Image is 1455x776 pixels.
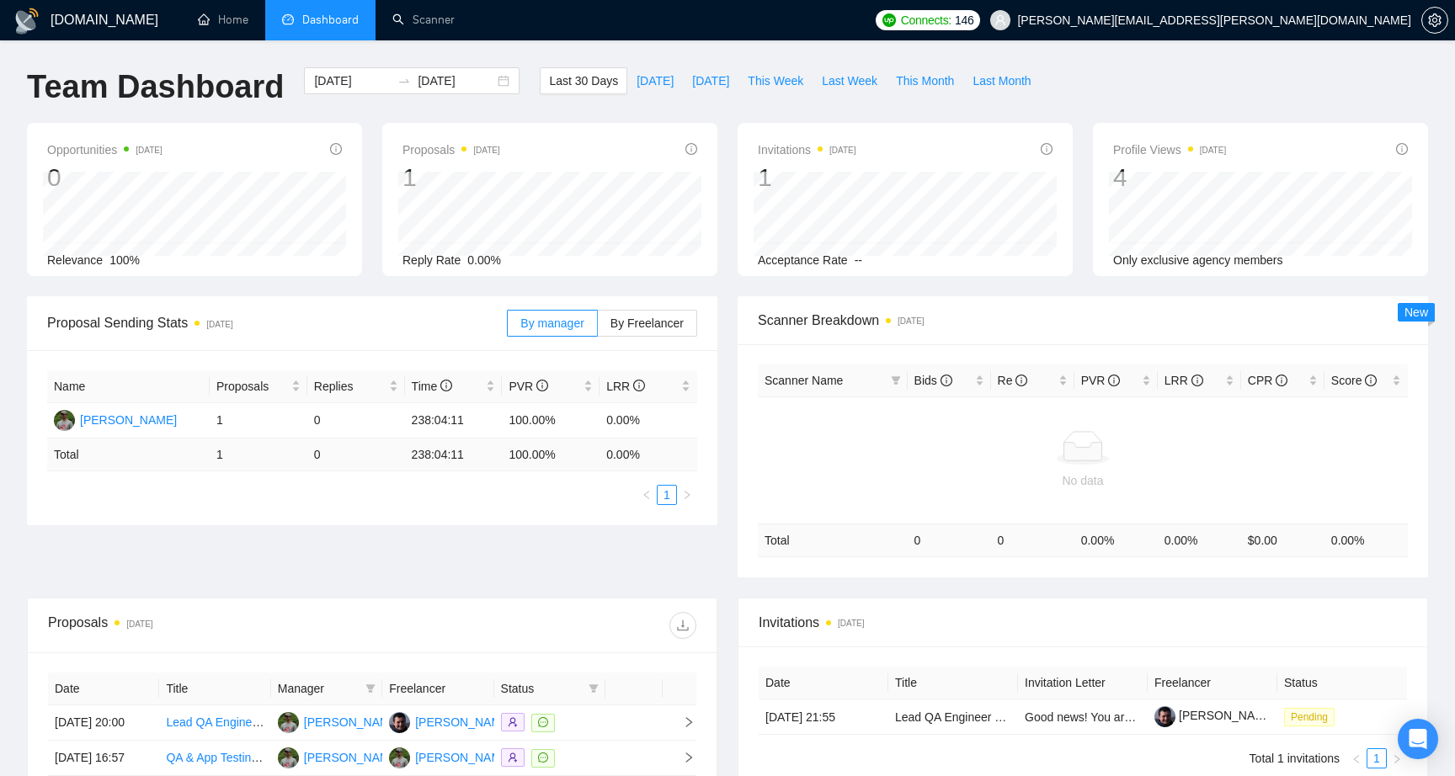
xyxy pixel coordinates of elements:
[758,310,1408,331] span: Scanner Breakdown
[1165,374,1203,387] span: LRR
[47,162,163,194] div: 0
[440,380,452,391] span: info-circle
[330,143,342,155] span: info-circle
[888,699,1018,735] td: Lead QA Engineer – Automation & Manual
[633,380,645,391] span: info-circle
[509,380,548,393] span: PVR
[397,74,411,88] span: to
[637,485,657,505] li: Previous Page
[589,683,599,694] span: filter
[1148,667,1277,699] th: Freelancer
[1387,748,1407,768] button: right
[991,524,1074,556] td: 0
[48,741,159,776] td: [DATE] 16:57
[682,490,692,500] span: right
[166,715,387,729] a: Lead QA Engineer – Automation & Manual
[669,716,695,728] span: right
[1041,143,1053,155] span: info-circle
[1346,748,1367,768] li: Previous Page
[669,752,695,763] span: right
[683,67,738,94] button: [DATE]
[670,619,696,632] span: download
[198,13,248,27] a: homeHome
[389,715,512,728] a: YP[PERSON_NAME]
[206,320,232,329] time: [DATE]
[415,713,512,731] div: [PERSON_NAME]
[658,486,676,504] a: 1
[307,438,405,471] td: 0
[759,612,1407,633] span: Invitations
[1154,709,1276,722] a: [PERSON_NAME]
[405,403,503,438] td: 238:04:11
[389,712,410,733] img: YP
[765,471,1401,490] div: No data
[1250,748,1340,768] li: Total 1 invitations
[600,403,697,438] td: 0.00%
[47,312,507,333] span: Proposal Sending Stats
[1074,524,1158,556] td: 0.00 %
[302,13,359,27] span: Dashboard
[1331,374,1377,387] span: Score
[600,438,697,471] td: 0.00 %
[888,667,1018,699] th: Title
[637,485,657,505] button: left
[606,380,645,393] span: LRR
[109,253,140,267] span: 100%
[1108,375,1120,386] span: info-circle
[473,146,499,155] time: [DATE]
[47,253,103,267] span: Relevance
[895,710,1117,724] a: Lead QA Engineer – Automation & Manual
[415,748,512,767] div: [PERSON_NAME]
[418,72,494,90] input: End date
[1396,143,1408,155] span: info-circle
[1421,13,1448,27] a: setting
[508,717,518,727] span: user-add
[765,374,843,387] span: Scanner Name
[538,717,548,727] span: message
[1284,708,1335,726] span: Pending
[1284,710,1341,723] a: Pending
[657,485,677,505] li: 1
[540,67,627,94] button: Last 30 Days
[1018,667,1148,699] th: Invitation Letter
[166,751,379,764] a: QA & App Testing for Roaming eSIM App
[54,410,75,431] img: OD
[1113,253,1283,267] span: Only exclusive agency members
[502,403,600,438] td: 100.00%
[896,72,954,90] span: This Month
[362,676,379,701] span: filter
[1191,375,1203,386] span: info-circle
[536,380,548,391] span: info-circle
[365,683,376,694] span: filter
[692,72,729,90] span: [DATE]
[1015,375,1027,386] span: info-circle
[1324,524,1408,556] td: 0.00 %
[278,715,401,728] a: OD[PERSON_NAME]
[677,485,697,505] li: Next Page
[271,672,382,705] th: Manager
[27,67,284,107] h1: Team Dashboard
[1241,524,1324,556] td: $ 0.00
[520,316,584,330] span: By manager
[669,612,696,639] button: download
[1421,7,1448,34] button: setting
[502,438,600,471] td: 100.00 %
[994,14,1006,26] span: user
[412,380,452,393] span: Time
[382,672,493,705] th: Freelancer
[1387,748,1407,768] li: Next Page
[47,140,163,160] span: Opportunities
[210,438,307,471] td: 1
[389,747,410,768] img: OD
[159,672,270,705] th: Title
[1404,306,1428,319] span: New
[402,140,500,160] span: Proposals
[973,72,1031,90] span: Last Month
[908,524,991,556] td: 0
[508,752,518,763] span: user-add
[397,74,411,88] span: swap-right
[963,67,1040,94] button: Last Month
[637,72,674,90] span: [DATE]
[278,679,359,698] span: Manager
[758,162,856,194] div: 1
